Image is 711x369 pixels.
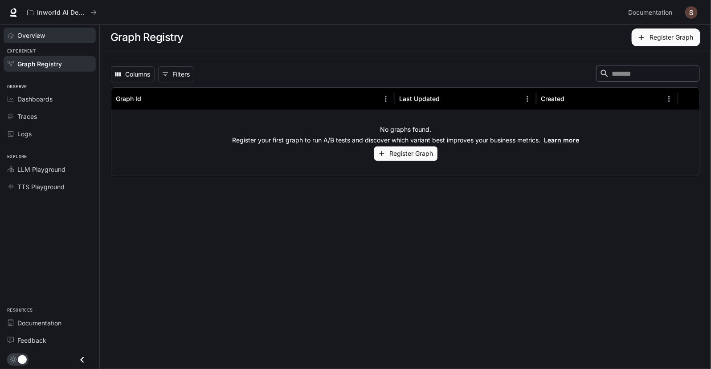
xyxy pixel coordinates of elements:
a: Dashboards [4,91,96,107]
h1: Graph Registry [110,28,184,46]
span: Overview [17,31,45,40]
span: Graph Registry [17,59,62,69]
a: Graph Registry [4,56,96,72]
a: Logs [4,126,96,142]
a: Overview [4,28,96,43]
button: Sort [565,92,579,105]
button: Sort [142,92,155,105]
span: Documentation [628,7,672,18]
button: Show filters [158,66,194,82]
button: Close drawer [72,351,92,369]
span: Logs [17,129,32,138]
div: Graph Id [116,95,141,102]
a: Learn more [544,136,580,144]
span: Dashboards [17,94,53,104]
div: Last Updated [399,95,440,102]
span: Dark mode toggle [18,354,27,364]
a: LLM Playground [4,162,96,177]
button: Menu [379,92,392,105]
a: Documentation [625,4,679,21]
div: Created [541,95,564,102]
img: User avatar [685,6,698,19]
a: TTS Playground [4,179,96,195]
button: Menu [521,92,534,105]
button: Menu [662,92,676,105]
span: TTS Playground [17,182,65,191]
button: All workspaces [23,4,101,21]
a: Documentation [4,315,96,331]
button: Select columns [111,66,155,82]
div: Search [596,65,700,84]
button: Register Graph [632,28,700,46]
span: Documentation [17,318,61,328]
a: Feedback [4,333,96,348]
button: Sort [441,92,454,105]
span: Traces [17,112,37,121]
span: LLM Playground [17,165,65,174]
p: No graphs found. [380,125,432,134]
button: User avatar [682,4,700,21]
button: Register Graph [374,146,437,161]
p: Inworld AI Demos [37,9,87,16]
p: Register your first graph to run A/B tests and discover which variant best improves your business... [233,136,580,145]
a: Traces [4,109,96,124]
span: Feedback [17,336,46,345]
